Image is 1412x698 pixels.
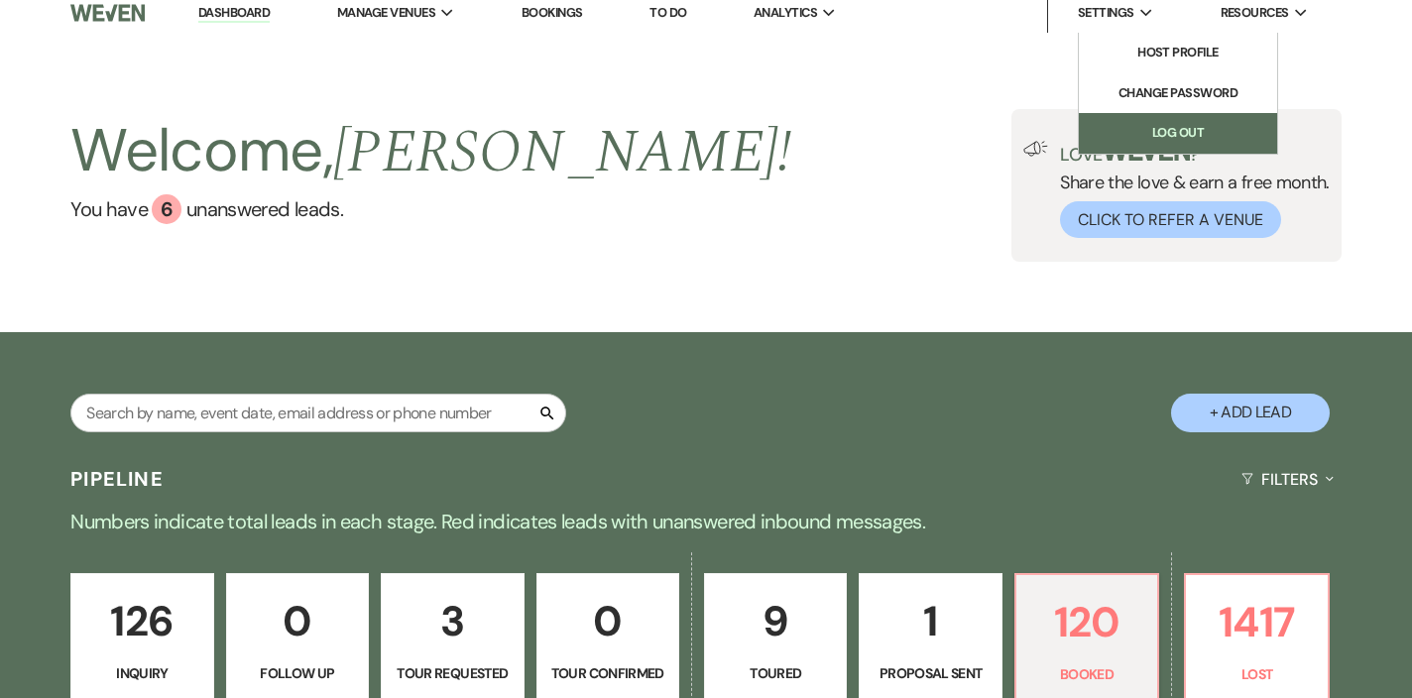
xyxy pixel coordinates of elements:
button: Filters [1234,453,1342,506]
img: loud-speaker-illustration.svg [1023,141,1048,157]
a: Log Out [1079,113,1277,153]
p: 9 [717,588,834,654]
a: You have 6 unanswered leads. [70,194,791,224]
p: Follow Up [239,662,356,684]
p: Proposal Sent [872,662,989,684]
li: Change Password [1089,83,1267,103]
p: Toured [717,662,834,684]
p: 3 [394,588,511,654]
p: Booked [1028,663,1145,685]
span: Analytics [754,3,817,23]
a: To Do [649,4,686,21]
p: Love ? [1060,141,1330,164]
div: Share the love & earn a free month. [1048,141,1330,238]
p: 1417 [1198,589,1315,655]
p: 1 [872,588,989,654]
p: 0 [549,588,666,654]
a: Change Password [1079,73,1277,113]
span: Manage Venues [337,3,435,23]
p: 0 [239,588,356,654]
h3: Pipeline [70,465,164,493]
p: Inquiry [83,662,200,684]
button: + Add Lead [1171,394,1330,432]
span: [PERSON_NAME] ! [333,107,791,198]
a: Host Profile [1079,33,1277,72]
input: Search by name, event date, email address or phone number [70,394,566,432]
li: Host Profile [1089,43,1267,62]
h2: Welcome, [70,109,791,194]
p: Tour Requested [394,662,511,684]
p: 126 [83,588,200,654]
a: Bookings [522,4,583,21]
div: 6 [152,194,181,224]
span: Resources [1221,3,1289,23]
button: Click to Refer a Venue [1060,201,1281,238]
a: Dashboard [198,4,270,23]
span: Settings [1078,3,1134,23]
p: 120 [1028,589,1145,655]
p: Tour Confirmed [549,662,666,684]
p: Lost [1198,663,1315,685]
